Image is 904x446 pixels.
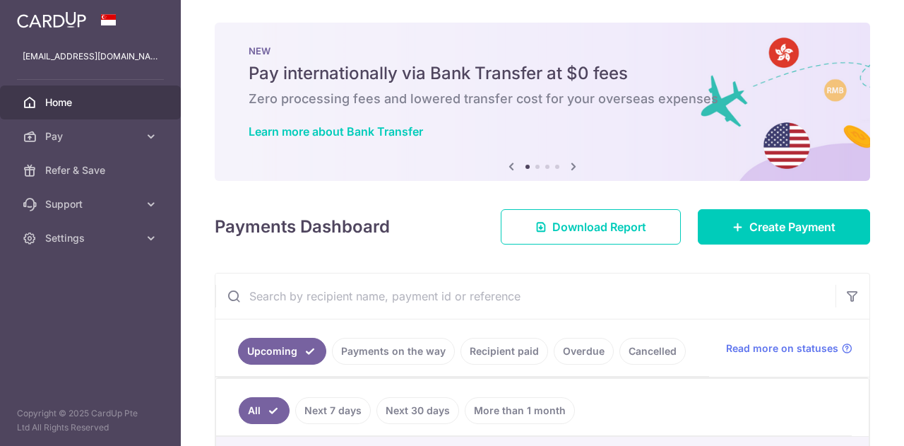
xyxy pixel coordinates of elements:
[238,338,326,365] a: Upcoming
[698,209,870,245] a: Create Payment
[45,163,138,177] span: Refer & Save
[45,197,138,211] span: Support
[239,397,290,424] a: All
[619,338,686,365] a: Cancelled
[749,218,835,235] span: Create Payment
[249,62,836,85] h5: Pay internationally via Bank Transfer at $0 fees
[552,218,646,235] span: Download Report
[215,23,870,181] img: Bank transfer banner
[45,231,138,245] span: Settings
[295,397,371,424] a: Next 7 days
[726,341,838,356] span: Read more on statuses
[376,397,459,424] a: Next 30 days
[23,49,158,64] p: [EMAIL_ADDRESS][DOMAIN_NAME]
[45,95,138,110] span: Home
[45,129,138,143] span: Pay
[215,274,835,319] input: Search by recipient name, payment id or reference
[215,214,390,240] h4: Payments Dashboard
[465,397,575,424] a: More than 1 month
[17,11,86,28] img: CardUp
[249,124,423,139] a: Learn more about Bank Transfer
[249,45,836,57] p: NEW
[249,90,836,107] h6: Zero processing fees and lowered transfer cost for your overseas expenses
[332,338,455,365] a: Payments on the way
[554,338,614,365] a: Overdue
[460,338,548,365] a: Recipient paid
[726,341,852,356] a: Read more on statuses
[501,209,681,245] a: Download Report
